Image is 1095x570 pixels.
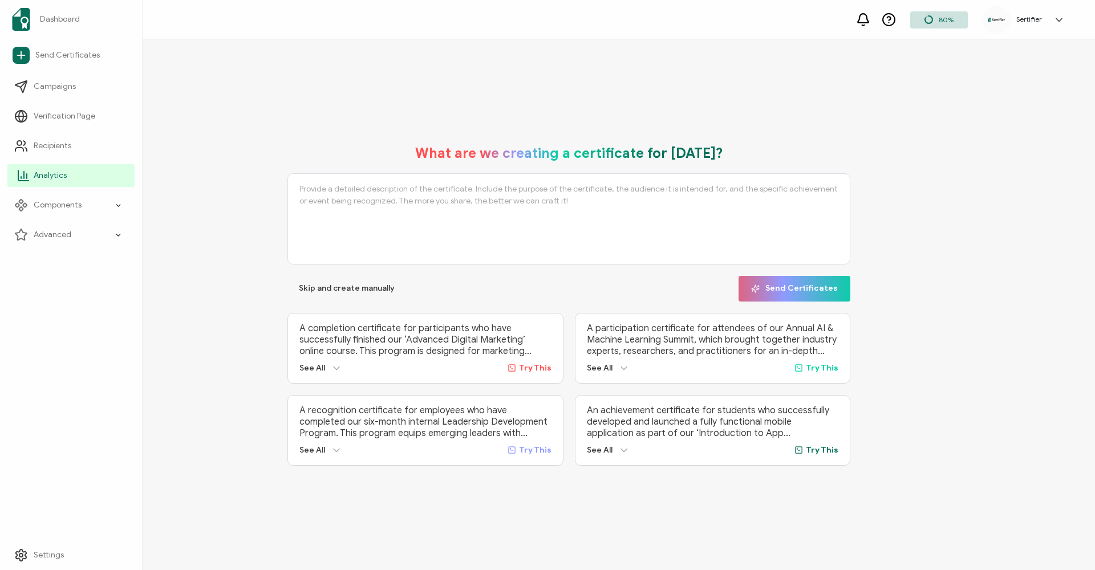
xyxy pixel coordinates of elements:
p: A recognition certificate for employees who have completed our six-month internal Leadership Deve... [299,405,551,439]
p: An achievement certificate for students who successfully developed and launched a fully functiona... [587,405,839,439]
img: sertifier-logomark-colored.svg [12,8,30,31]
p: A participation certificate for attendees of our Annual AI & Machine Learning Summit, which broug... [587,323,839,357]
a: Verification Page [7,105,135,128]
span: Send Certificates [751,284,838,293]
img: a2b2563c-8b05-4910-90fa-0113ce204583.svg [988,18,1005,22]
a: Dashboard [7,3,135,35]
span: Try This [806,445,838,455]
span: See All [587,445,613,455]
a: Settings [7,544,135,567]
a: Recipients [7,135,135,157]
span: Try This [519,363,551,373]
span: Settings [34,549,64,561]
button: Send Certificates [739,276,850,302]
iframe: Chat Widget [1038,515,1095,570]
span: 80% [939,15,954,24]
p: A completion certificate for participants who have successfully finished our ‘Advanced Digital Ma... [299,323,551,357]
span: See All [299,445,325,455]
a: Send Certificates [7,42,135,68]
span: Campaigns [34,81,76,92]
span: Verification Page [34,111,95,122]
span: Skip and create manually [299,284,395,292]
span: Advanced [34,229,71,241]
span: Analytics [34,170,67,181]
span: See All [299,363,325,373]
span: Send Certificates [35,50,100,61]
h5: Sertifier [1016,15,1042,23]
span: Components [34,199,82,211]
button: Skip and create manually [287,276,406,302]
span: Try This [806,363,838,373]
a: Campaigns [7,75,135,98]
span: Dashboard [40,14,80,25]
span: Try This [519,445,551,455]
span: See All [587,363,613,373]
a: Analytics [7,164,135,187]
span: Recipients [34,140,71,152]
h1: What are we creating a certificate for [DATE]? [415,145,723,162]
